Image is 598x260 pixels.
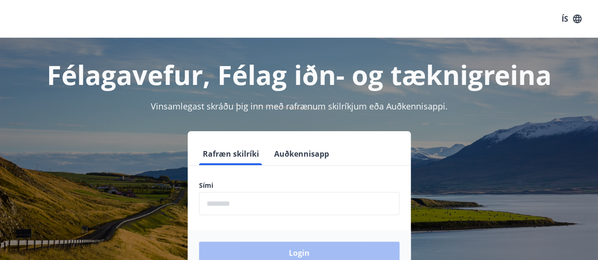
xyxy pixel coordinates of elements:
[11,57,587,92] h1: Félagavefur, Félag iðn- og tæknigreina
[199,181,399,190] label: Sími
[270,143,333,165] button: Auðkennisapp
[151,101,448,112] span: Vinsamlegast skráðu þig inn með rafrænum skilríkjum eða Auðkennisappi.
[556,10,587,27] button: ÍS
[199,143,263,165] button: Rafræn skilríki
